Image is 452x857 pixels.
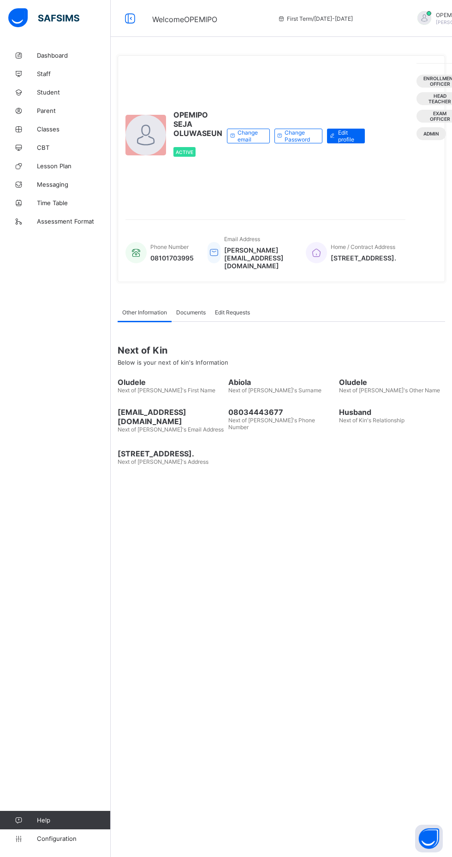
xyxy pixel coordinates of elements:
[150,254,194,262] span: 08101703995
[423,131,439,136] span: Admin
[339,408,445,417] span: Husband
[238,129,262,143] span: Change email
[118,458,208,465] span: Next of [PERSON_NAME]'s Address
[37,144,111,151] span: CBT
[37,835,110,842] span: Configuration
[285,129,315,143] span: Change Password
[278,15,353,22] span: session/term information
[228,387,321,394] span: Next of [PERSON_NAME]'s Surname
[37,107,111,114] span: Parent
[8,8,79,28] img: safsims
[37,162,111,170] span: Lesson Plan
[331,243,395,250] span: Home / Contract Address
[215,309,250,316] span: Edit Requests
[122,309,167,316] span: Other Information
[37,218,111,225] span: Assessment Format
[228,408,334,417] span: 08034443677
[118,359,228,366] span: Below is your next of kin's Information
[176,309,206,316] span: Documents
[118,345,445,356] span: Next of Kin
[224,246,292,270] span: [PERSON_NAME][EMAIL_ADDRESS][DOMAIN_NAME]
[338,129,358,143] span: Edit profile
[37,70,111,77] span: Staff
[176,149,193,155] span: Active
[228,378,334,387] span: Abiola
[37,89,111,96] span: Student
[331,254,396,262] span: [STREET_ADDRESS].
[37,181,111,188] span: Messaging
[339,417,404,424] span: Next of Kin's Relationship
[118,378,224,387] span: Oludele
[152,15,217,24] span: Welcome OPEMIPO
[339,378,445,387] span: Oludele
[118,449,224,458] span: [STREET_ADDRESS].
[224,236,260,242] span: Email Address
[173,110,222,138] span: OPEMIPO SEJA OLUWASEUN
[37,816,110,824] span: Help
[150,243,189,250] span: Phone Number
[118,387,215,394] span: Next of [PERSON_NAME]'s First Name
[37,52,111,59] span: Dashboard
[118,408,224,426] span: [EMAIL_ADDRESS][DOMAIN_NAME]
[228,417,315,431] span: Next of [PERSON_NAME]'s Phone Number
[339,387,440,394] span: Next of [PERSON_NAME]'s Other Name
[37,199,111,207] span: Time Table
[415,825,443,852] button: Open asap
[118,426,224,433] span: Next of [PERSON_NAME]'s Email Address
[37,125,111,133] span: Classes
